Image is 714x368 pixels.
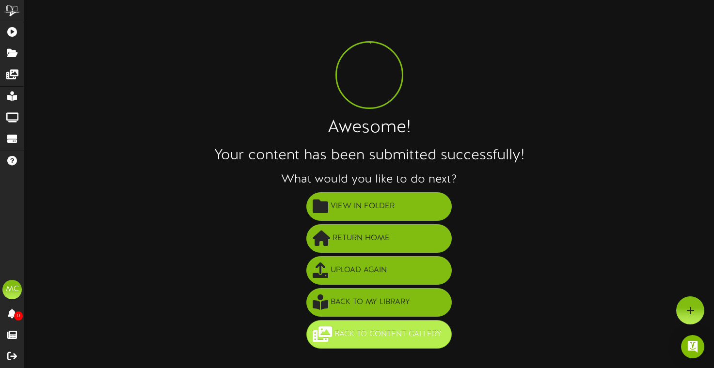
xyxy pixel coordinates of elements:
[306,320,452,349] button: Back to Content Gallery
[330,230,392,246] span: Return Home
[681,335,704,358] div: Open Intercom Messenger
[2,280,22,299] div: MC
[328,294,413,310] span: Back to My Library
[24,148,714,164] h2: Your content has been submitted successfully!
[332,326,444,342] span: Back to Content Gallery
[328,262,389,278] span: Upload Again
[306,256,452,285] button: Upload Again
[24,173,714,186] h3: What would you like to do next?
[306,192,452,221] button: View in Folder
[14,311,23,321] span: 0
[306,224,452,253] button: Return Home
[306,288,452,317] button: Back to My Library
[328,199,397,215] span: View in Folder
[24,119,714,138] h1: Awesome!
